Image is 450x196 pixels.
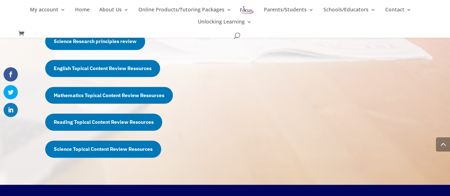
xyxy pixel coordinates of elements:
[45,33,145,50] a: Science Research principles review
[45,60,160,77] a: English Topical Content Review Resources
[239,5,254,15] img: Focus on Learning
[323,7,376,19] a: Schools/Educators
[45,141,161,158] a: Science Topical Content Review Resources
[75,7,90,19] a: Home
[198,19,252,31] a: Unlocking Learning
[99,7,129,19] a: About Us
[45,87,173,104] a: Mathematics Topical Content Review Resources
[264,7,314,19] a: Parents/Students
[30,7,65,19] a: My account
[45,113,162,131] a: Reading Topical Content Review Resources
[138,7,232,19] a: Online Products/Tutoring Packages
[385,7,412,19] a: Contact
